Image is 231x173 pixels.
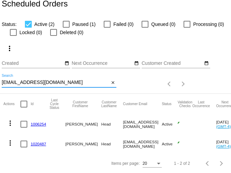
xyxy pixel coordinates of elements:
button: Next page [176,77,190,91]
button: Previous page [163,77,176,91]
div: 1 - 2 of 2 [174,161,190,166]
a: 1006254 [31,122,46,126]
a: 1020487 [31,142,46,146]
span: Paused (1) [72,20,96,28]
mat-select: Items per page: [143,161,162,166]
mat-cell: Head [101,114,123,134]
button: Clear [109,79,116,86]
mat-icon: more_vert [6,119,14,127]
mat-icon: date_range [134,61,139,66]
mat-icon: close [111,80,115,86]
mat-cell: [PERSON_NAME] [65,134,101,154]
span: Active (2) [34,20,55,28]
mat-icon: more_vert [5,44,14,53]
input: Customer Created [142,61,203,66]
mat-cell: Head [101,134,123,154]
mat-icon: date_range [204,61,209,66]
span: 20 [143,161,147,166]
input: Created [2,61,63,66]
mat-cell: [PERSON_NAME] [65,114,101,134]
mat-cell: [EMAIL_ADDRESS][DOMAIN_NAME] [123,114,162,134]
input: Next Occurrence [72,61,133,66]
button: Change sorting for LastProcessingCycleId [49,98,59,110]
mat-cell: [EMAIL_ADDRESS][DOMAIN_NAME] [123,134,162,154]
button: Change sorting for CustomerFirstName [65,100,95,108]
button: Next page [215,157,228,170]
span: Active [162,142,173,146]
a: (GMT-4) [216,124,231,129]
mat-icon: date_range [64,61,69,66]
span: Status: [2,21,17,27]
button: Change sorting for Id [31,102,33,106]
a: (GMT-4) [216,144,231,148]
span: Locked (0) [19,28,42,37]
input: Search [2,80,109,85]
mat-header-cell: Actions [3,94,20,114]
mat-icon: more_vert [6,139,14,147]
button: Change sorting for CustomerLastName [101,100,117,108]
div: Items per page: [111,161,140,166]
span: Deleted (0) [60,28,83,37]
mat-header-cell: Validation Checks [178,94,192,114]
span: Queued (0) [151,20,175,28]
span: Failed (0) [113,20,133,28]
button: Change sorting for Status [162,102,171,106]
button: Change sorting for CustomerEmail [123,102,147,106]
button: Previous page [201,157,215,170]
button: Change sorting for LastOccurrenceUtc [192,100,210,108]
span: Active [162,122,173,126]
span: Processing (0) [193,20,224,28]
